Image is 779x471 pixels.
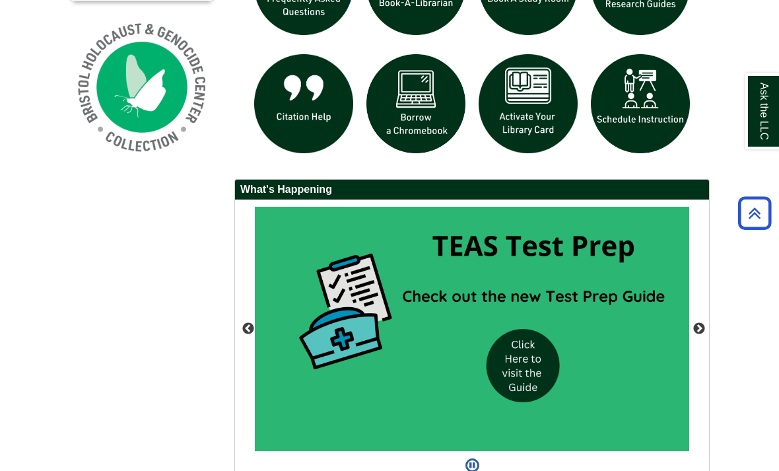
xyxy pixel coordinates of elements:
img: Check out the new TEAS Test Prep topic guide. [255,207,689,451]
img: citation help icon links to citation help guide page [248,48,360,160]
img: Holocaust and Genocide Collection [69,15,215,160]
img: activate Library Card icon links to form to activate student ID into library card [472,48,584,160]
button: Next [693,322,706,336]
div: This box contains rotating images [255,207,689,451]
img: For faculty. Schedule Library Instruction icon links to form. [584,48,696,160]
button: Previous [242,322,255,336]
a: Back to Top [733,204,776,222]
img: Borrow a chromebook icon links to the borrow a chromebook web page [360,48,472,160]
h2: What's Happening [235,180,709,200]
